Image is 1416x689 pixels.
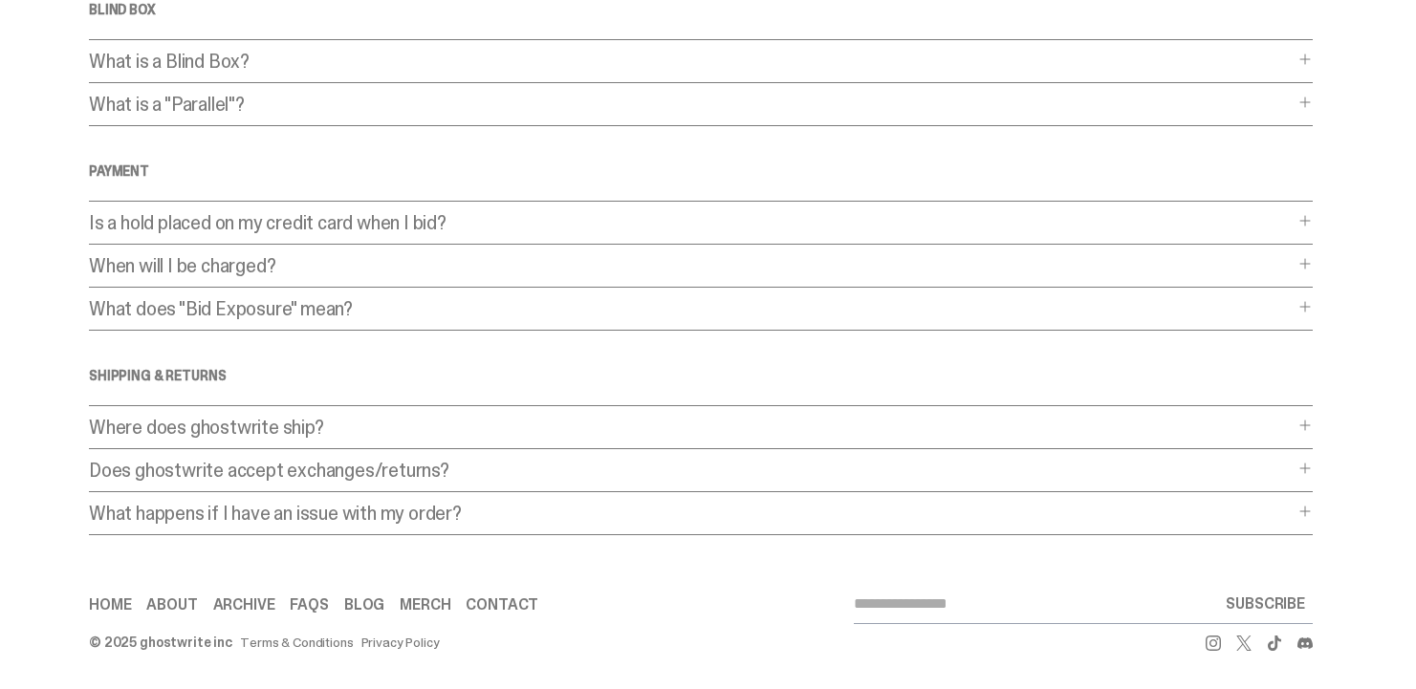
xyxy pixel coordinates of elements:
[240,635,353,649] a: Terms & Conditions
[89,52,1294,71] p: What is a Blind Box?
[89,256,1294,275] p: When will I be charged?
[400,597,450,613] a: Merch
[89,418,1294,437] p: Where does ghostwrite ship?
[89,299,1294,318] p: What does "Bid Exposure" mean?
[1218,585,1313,623] button: SUBSCRIBE
[213,597,275,613] a: Archive
[89,461,1294,480] p: Does ghostwrite accept exchanges/returns?
[344,597,384,613] a: Blog
[89,3,1313,16] h4: Blind Box
[361,635,440,649] a: Privacy Policy
[89,635,232,649] div: © 2025 ghostwrite inc
[146,597,197,613] a: About
[89,369,1313,382] h4: SHIPPING & RETURNS
[89,504,1294,523] p: What happens if I have an issue with my order?
[89,597,131,613] a: Home
[290,597,328,613] a: FAQs
[89,95,1294,114] p: What is a "Parallel"?
[89,164,1313,178] h4: Payment
[89,213,1294,232] p: Is a hold placed on my credit card when I bid?
[466,597,538,613] a: Contact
